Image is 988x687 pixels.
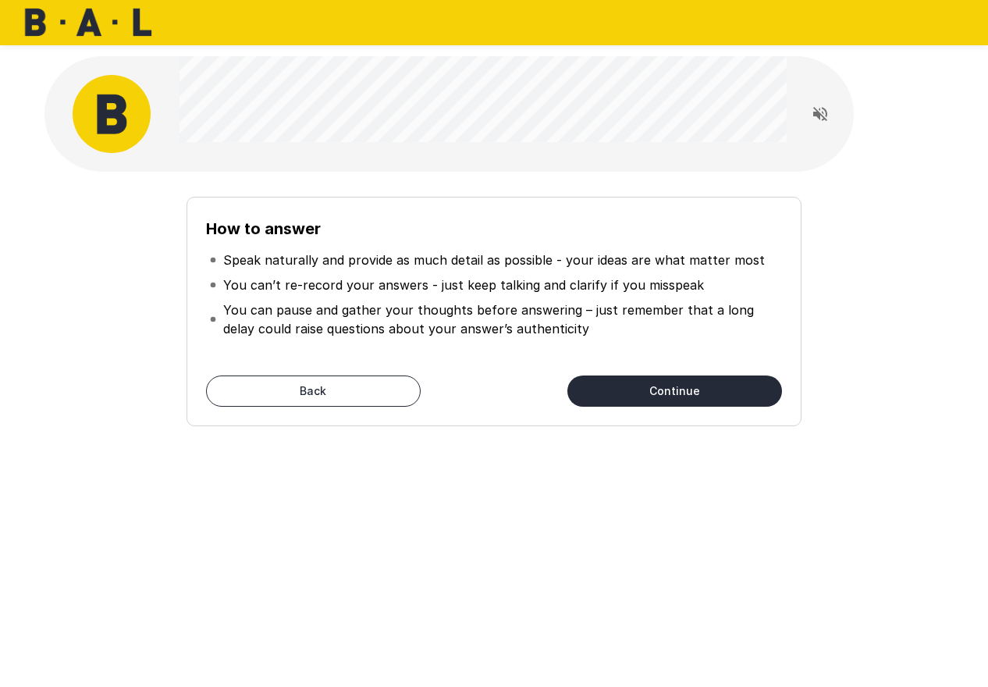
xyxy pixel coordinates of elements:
[223,276,704,294] p: You can’t re-record your answers - just keep talking and clarify if you misspeak
[805,98,836,130] button: Read questions aloud
[223,251,765,269] p: Speak naturally and provide as much detail as possible - your ideas are what matter most
[73,75,151,153] img: bal_avatar.png
[206,376,421,407] button: Back
[206,219,321,238] b: How to answer
[223,301,779,338] p: You can pause and gather your thoughts before answering – just remember that a long delay could r...
[567,376,782,407] button: Continue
